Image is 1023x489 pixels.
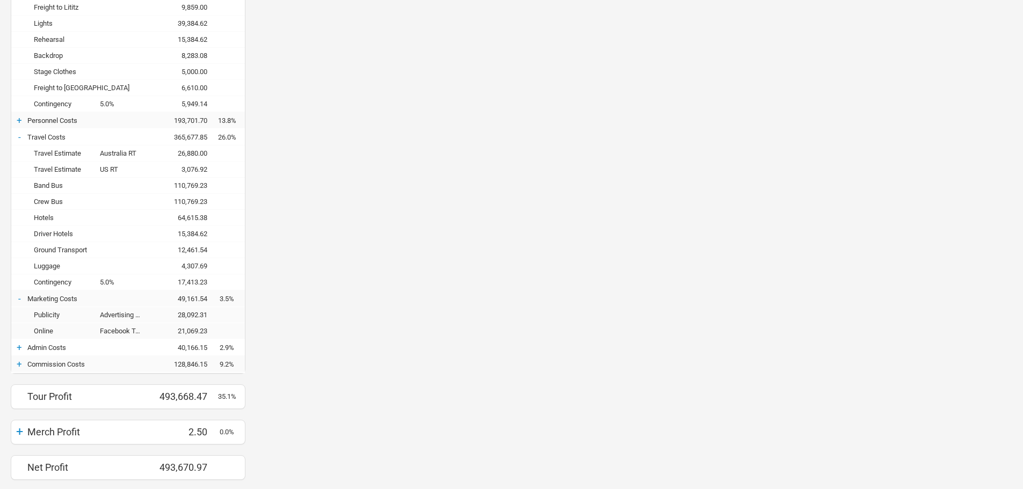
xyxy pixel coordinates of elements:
[154,327,218,335] div: 21,069.23
[27,165,100,173] div: Travel Estimate
[27,246,154,254] div: Ground Transport
[27,35,154,43] div: Rehearsal
[27,19,154,27] div: Lights
[11,424,27,439] div: +
[218,344,245,352] div: 2.9%
[100,278,154,286] div: 5.0%
[218,133,245,141] div: 26.0%
[27,462,154,473] div: Net Profit
[154,262,218,270] div: 4,307.69
[100,165,154,173] div: US RT
[27,295,154,303] div: Marketing Costs
[154,100,218,108] div: 5,949.14
[154,133,218,141] div: 365,677.85
[100,327,154,335] div: Facebook Targeted Marketing
[27,311,100,319] div: Publicity
[154,165,218,173] div: 3,076.92
[27,230,154,238] div: Driver Hotels
[218,392,245,400] div: 35.1%
[11,342,27,353] div: +
[27,198,154,206] div: Crew Bus
[154,311,218,319] div: 28,092.31
[27,344,154,352] div: Admin Costs
[100,149,154,157] div: Australia RT
[154,344,218,352] div: 40,166.15
[27,116,154,125] div: Personnel Costs
[154,149,218,157] div: 26,880.00
[154,3,218,11] div: 9,859.00
[27,133,154,141] div: Travel Costs
[27,52,154,60] div: Backdrop
[27,426,154,437] div: Merch Profit
[154,19,218,27] div: 39,384.62
[27,84,154,92] div: Freight to Japan
[154,230,218,238] div: 15,384.62
[154,116,218,125] div: 193,701.70
[154,84,218,92] div: 6,610.00
[11,293,27,304] div: -
[100,311,154,319] div: Advertising and PR
[154,426,218,437] div: 2.50
[154,462,218,473] div: 493,670.97
[218,295,245,303] div: 3.5%
[11,359,27,369] div: +
[27,149,100,157] div: Travel Estimate
[154,391,218,402] div: 493,668.47
[27,262,154,270] div: Luggage
[27,68,154,76] div: Stage Clothes
[154,52,218,60] div: 8,283.08
[27,214,154,222] div: Hotels
[11,132,27,142] div: -
[154,214,218,222] div: 64,615.38
[218,428,245,436] div: 0.0%
[27,100,100,108] div: Contingency
[154,198,218,206] div: 110,769.23
[154,68,218,76] div: 5,000.00
[27,360,154,368] div: Commission Costs
[27,3,154,11] div: Freight to Lititz
[154,295,218,303] div: 49,161.54
[154,278,218,286] div: 17,413.23
[218,360,245,368] div: 9.2%
[11,115,27,126] div: +
[27,391,154,402] div: Tour Profit
[154,360,218,368] div: 128,846.15
[218,116,245,125] div: 13.8%
[154,35,218,43] div: 15,384.62
[154,246,218,254] div: 12,461.54
[154,181,218,189] div: 110,769.23
[27,181,154,189] div: Band Bus
[27,327,100,335] div: Online
[100,100,154,108] div: 5.0%
[27,278,100,286] div: Contingency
